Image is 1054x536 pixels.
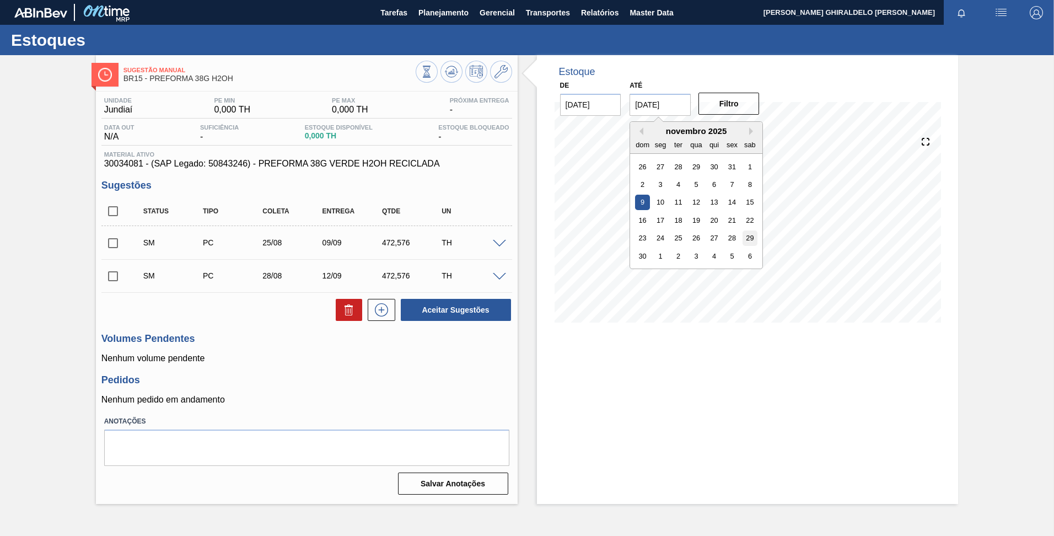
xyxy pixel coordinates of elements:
[671,213,686,228] div: Choose terça-feira, 18 de novembro de 2025
[653,159,668,174] div: Choose segunda-feira, 27 de outubro de 2025
[743,195,757,210] div: Choose sábado, 15 de novembro de 2025
[101,333,512,345] h3: Volumes Pendentes
[635,213,650,228] div: Choose domingo, 16 de novembro de 2025
[707,159,722,174] div: Choose quinta-feira, 30 de outubro de 2025
[671,195,686,210] div: Choose terça-feira, 11 de novembro de 2025
[635,249,650,264] div: Choose domingo, 30 de novembro de 2025
[725,177,740,192] div: Choose sexta-feira, 7 de novembro de 2025
[743,231,757,245] div: Choose sábado, 29 de novembro de 2025
[379,238,446,247] div: 472,576
[635,177,650,192] div: Choose domingo, 2 de novembro de 2025
[490,61,512,83] button: Ir ao Master Data / Geral
[200,207,267,215] div: Tipo
[260,207,326,215] div: Coleta
[689,249,704,264] div: Choose quarta-feira, 3 de dezembro de 2025
[320,271,386,280] div: 12/09/2025
[743,249,757,264] div: Choose sábado, 6 de dezembro de 2025
[330,299,362,321] div: Excluir Sugestões
[104,124,135,131] span: Data out
[101,395,512,405] p: Nenhum pedido em andamento
[465,61,487,83] button: Programar Estoque
[141,207,207,215] div: Status
[689,195,704,210] div: Choose quarta-feira, 12 de novembro de 2025
[260,238,326,247] div: 25/08/2025
[689,137,704,152] div: qua
[749,127,757,135] button: Next Month
[200,271,267,280] div: Pedido de Compra
[450,97,509,104] span: Próxima Entrega
[725,195,740,210] div: Choose sexta-feira, 14 de novembro de 2025
[671,231,686,245] div: Choose terça-feira, 25 de novembro de 2025
[653,137,668,152] div: seg
[707,213,722,228] div: Choose quinta-feira, 20 de novembro de 2025
[707,231,722,245] div: Choose quinta-feira, 27 de novembro de 2025
[630,94,691,116] input: dd/mm/yyyy
[401,299,511,321] button: Aceitar Sugestões
[101,374,512,386] h3: Pedidos
[104,151,509,158] span: Material ativo
[320,207,386,215] div: Entrega
[214,97,250,104] span: PE MIN
[439,271,506,280] div: TH
[689,231,704,245] div: Choose quarta-feira, 26 de novembro de 2025
[305,124,373,131] span: Estoque Disponível
[123,74,416,83] span: BR15 - PREFORMA 38G H2OH
[435,124,512,142] div: -
[526,6,570,19] span: Transportes
[101,124,137,142] div: N/A
[725,137,740,152] div: sex
[707,177,722,192] div: Choose quinta-feira, 6 de novembro de 2025
[653,231,668,245] div: Choose segunda-feira, 24 de novembro de 2025
[332,97,368,104] span: PE MAX
[635,159,650,174] div: Choose domingo, 26 de outubro de 2025
[104,97,133,104] span: Unidade
[141,238,207,247] div: Sugestão Manual
[671,177,686,192] div: Choose terça-feira, 4 de novembro de 2025
[362,299,395,321] div: Nova sugestão
[653,213,668,228] div: Choose segunda-feira, 17 de novembro de 2025
[214,105,250,115] span: 0,000 TH
[944,5,979,20] button: Notificações
[447,97,512,115] div: -
[439,238,506,247] div: TH
[101,180,512,191] h3: Sugestões
[398,473,508,495] button: Salvar Anotações
[698,93,760,115] button: Filtro
[689,177,704,192] div: Choose quarta-feira, 5 de novembro de 2025
[104,414,509,430] label: Anotações
[104,105,133,115] span: Jundiaí
[635,137,650,152] div: dom
[671,249,686,264] div: Choose terça-feira, 2 de dezembro de 2025
[689,213,704,228] div: Choose quarta-feira, 19 de novembro de 2025
[559,66,595,78] div: Estoque
[440,61,463,83] button: Atualizar Gráfico
[560,82,569,89] label: De
[11,34,207,46] h1: Estoques
[439,207,506,215] div: UN
[725,159,740,174] div: Choose sexta-feira, 31 de outubro de 2025
[671,137,686,152] div: ter
[635,231,650,245] div: Choose domingo, 23 de novembro de 2025
[653,177,668,192] div: Choose segunda-feira, 3 de novembro de 2025
[101,353,512,363] p: Nenhum volume pendente
[418,6,469,19] span: Planejamento
[480,6,515,19] span: Gerencial
[689,159,704,174] div: Choose quarta-feira, 29 de outubro de 2025
[379,271,446,280] div: 472,576
[636,127,643,135] button: Previous Month
[743,137,757,152] div: sab
[320,238,386,247] div: 09/09/2025
[581,6,619,19] span: Relatórios
[630,82,642,89] label: Até
[14,8,67,18] img: TNhmsLtSVTkK8tSr43FrP2fwEKptu5GPRR3wAAAABJRU5ErkJggg==
[725,249,740,264] div: Choose sexta-feira, 5 de dezembro de 2025
[416,61,438,83] button: Visão Geral dos Estoques
[197,124,241,142] div: -
[671,159,686,174] div: Choose terça-feira, 28 de outubro de 2025
[707,137,722,152] div: qui
[634,158,759,265] div: month 2025-11
[98,68,112,82] img: Ícone
[332,105,368,115] span: 0,000 TH
[380,6,407,19] span: Tarefas
[635,195,650,210] div: Choose domingo, 9 de novembro de 2025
